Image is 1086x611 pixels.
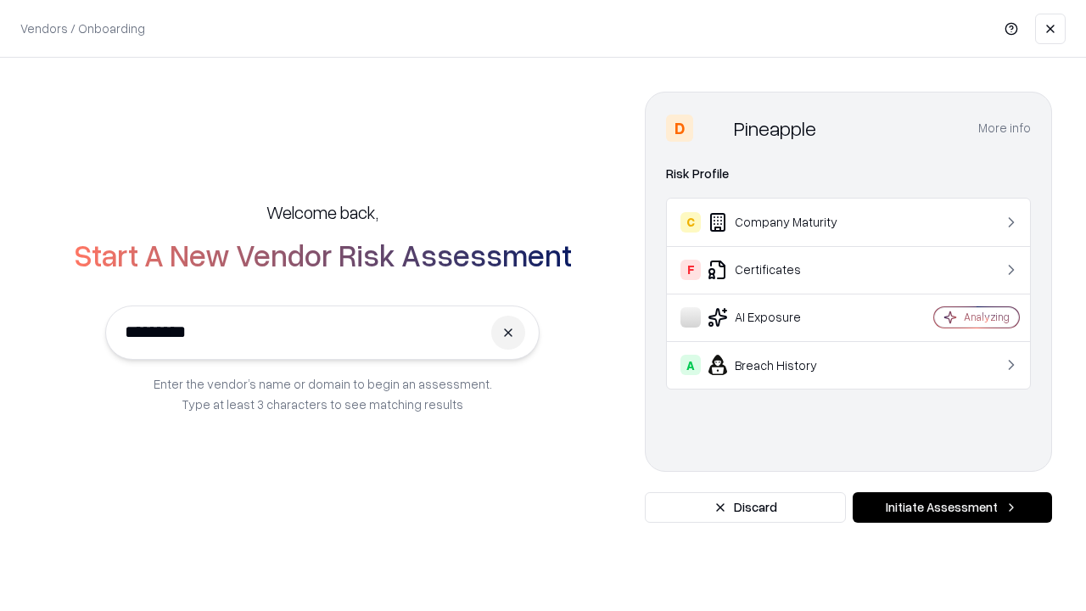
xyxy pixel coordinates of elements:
[978,113,1031,143] button: More info
[74,238,572,272] h2: Start A New Vendor Risk Assessment
[680,260,883,280] div: Certificates
[680,355,701,375] div: A
[266,200,378,224] h5: Welcome back,
[645,492,846,523] button: Discard
[734,115,816,142] div: Pineapple
[680,212,883,233] div: Company Maturity
[680,212,701,233] div: C
[666,164,1031,184] div: Risk Profile
[20,20,145,37] p: Vendors / Onboarding
[154,373,492,414] p: Enter the vendor’s name or domain to begin an assessment. Type at least 3 characters to see match...
[964,310,1010,324] div: Analyzing
[680,355,883,375] div: Breach History
[700,115,727,142] img: Pineapple
[680,307,883,328] div: AI Exposure
[666,115,693,142] div: D
[853,492,1052,523] button: Initiate Assessment
[680,260,701,280] div: F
